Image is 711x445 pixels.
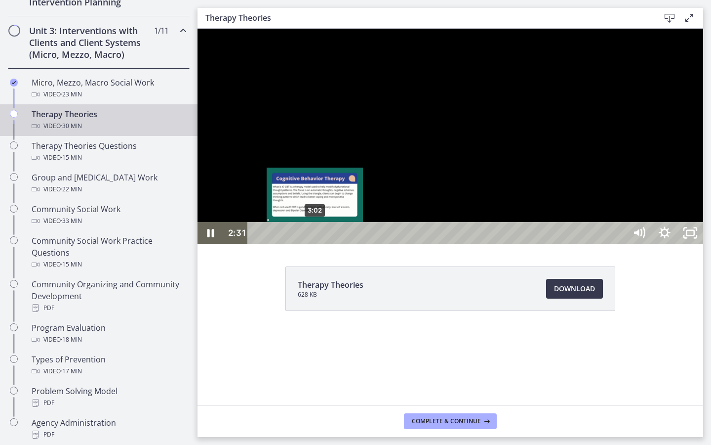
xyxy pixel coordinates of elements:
div: Video [32,215,186,227]
button: Unfullscreen [480,193,506,215]
span: · 18 min [61,334,82,346]
div: Video [32,334,186,346]
div: Community Social Work [32,203,186,227]
div: Problem Solving Model [32,385,186,409]
div: Video [32,183,186,195]
div: Therapy Theories Questions [32,140,186,164]
button: Mute [429,193,454,215]
div: Program Evaluation [32,322,186,346]
div: Video [32,259,186,270]
button: Complete & continue [404,413,497,429]
div: Types of Prevention [32,354,186,377]
div: PDF [32,397,186,409]
span: 1 / 11 [154,25,168,37]
div: Video [32,89,186,100]
button: Show settings menu [454,193,480,215]
div: Agency Administration [32,417,186,441]
div: Video [32,365,186,377]
i: Completed [10,79,18,87]
span: · 15 min [61,259,82,270]
h2: Unit 3: Interventions with Clients and Client Systems (Micro, Mezzo, Macro) [29,25,150,60]
span: · 30 min [61,120,82,132]
div: Micro, Mezzo, Macro Social Work [32,77,186,100]
span: · 23 min [61,89,82,100]
div: Group and [MEDICAL_DATA] Work [32,172,186,195]
span: · 15 min [61,152,82,164]
span: · 33 min [61,215,82,227]
div: Community Social Work Practice Questions [32,235,186,270]
span: Therapy Theories [298,279,363,291]
div: Therapy Theories [32,108,186,132]
span: Download [554,283,595,295]
a: Download [546,279,603,299]
div: Community Organizing and Community Development [32,278,186,314]
h3: Therapy Theories [205,12,644,24]
div: PDF [32,429,186,441]
div: Video [32,152,186,164]
span: Complete & continue [412,417,481,425]
span: · 22 min [61,183,82,195]
div: PDF [32,302,186,314]
div: Video [32,120,186,132]
iframe: To enrich screen reader interactions, please activate Accessibility in Grammarly extension settings [197,29,703,244]
span: 628 KB [298,291,363,299]
span: · 17 min [61,365,82,377]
